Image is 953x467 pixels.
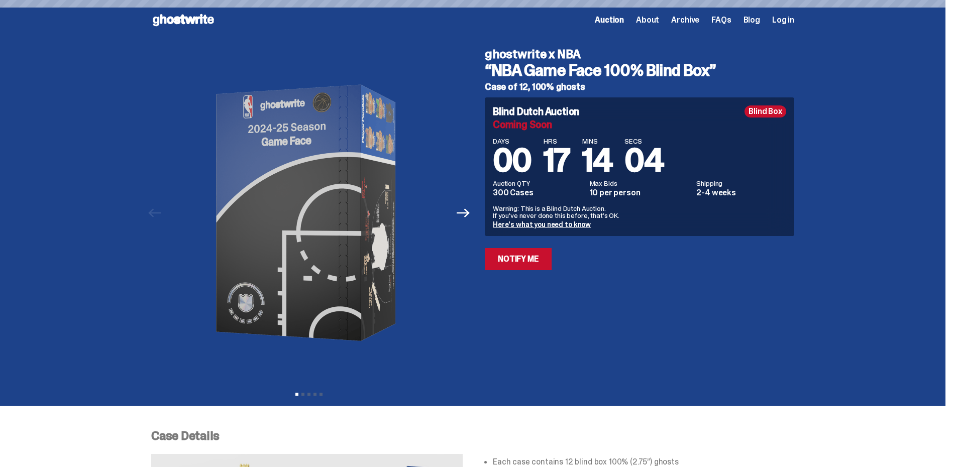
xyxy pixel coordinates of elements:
button: View slide 5 [320,393,323,396]
a: About [636,16,659,24]
span: 14 [582,140,613,181]
h4: ghostwrite x NBA [485,48,794,60]
p: Case Details [151,430,794,442]
a: Archive [671,16,699,24]
button: View slide 2 [301,393,304,396]
h3: “NBA Game Face 100% Blind Box” [485,62,794,78]
a: FAQs [711,16,731,24]
p: Warning: This is a Blind Dutch Auction. If you’ve never done this before, that’s OK. [493,205,786,219]
dt: Max Bids [590,180,691,187]
h4: Blind Dutch Auction [493,106,579,116]
button: View slide 4 [313,393,316,396]
div: Coming Soon [493,120,786,130]
dt: Auction QTY [493,180,584,187]
a: Log in [772,16,794,24]
h5: Case of 12, 100% ghosts [485,82,794,91]
span: SECS [624,138,664,145]
a: Auction [595,16,624,24]
a: Notify Me [485,248,552,270]
span: MINS [582,138,613,145]
div: Blind Box [745,105,786,118]
a: Here's what you need to know [493,220,591,229]
span: 04 [624,140,664,181]
span: DAYS [493,138,532,145]
a: Blog [744,16,760,24]
dd: 2-4 weeks [696,189,786,197]
span: 17 [544,140,570,181]
button: Next [452,202,474,224]
dd: 300 Cases [493,189,584,197]
button: View slide 1 [295,393,298,396]
li: Each case contains 12 blind box 100% (2.75”) ghosts [493,458,794,466]
span: HRS [544,138,570,145]
dt: Shipping [696,180,786,187]
img: NBA-Hero-1.png [171,40,447,386]
dd: 10 per person [590,189,691,197]
span: 00 [493,140,532,181]
button: View slide 3 [307,393,310,396]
